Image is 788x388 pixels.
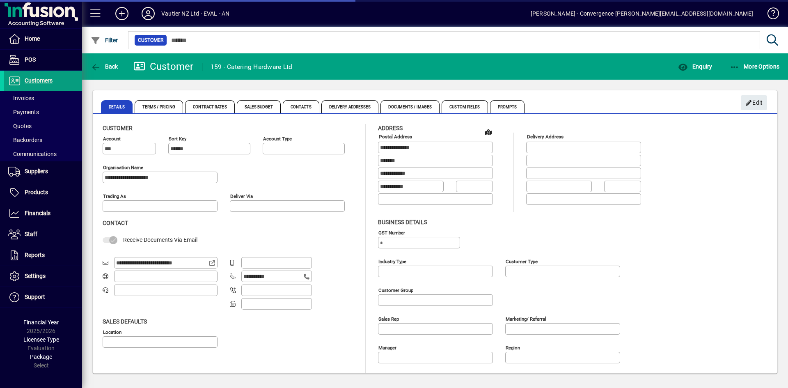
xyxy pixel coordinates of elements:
span: Customers [25,77,53,84]
span: Backorders [8,137,42,143]
mat-label: Account Type [263,136,292,142]
span: Quotes [8,123,32,129]
button: Add [109,6,135,21]
mat-label: Organisation name [103,165,143,170]
button: Filter [89,33,120,48]
a: Reports [4,245,82,266]
span: Customer [138,36,163,44]
span: Back [91,63,118,70]
span: Products [25,189,48,195]
span: Licensee Type [23,336,59,343]
mat-label: Customer type [506,258,538,264]
span: Contract Rates [185,100,234,113]
span: Enquiry [678,63,712,70]
button: More Options [728,59,782,74]
a: Support [4,287,82,308]
mat-label: Marketing/ Referral [506,316,546,321]
span: Customer [103,125,133,131]
mat-label: Location [103,329,121,335]
span: Reports [25,252,45,258]
span: Filter [91,37,118,44]
span: Terms / Pricing [135,100,183,113]
span: Address [378,125,403,131]
a: Backorders [4,133,82,147]
mat-label: Trading as [103,193,126,199]
a: Payments [4,105,82,119]
span: Edit [745,96,763,110]
span: Details [101,100,133,113]
span: POS [25,56,36,63]
span: Custom Fields [442,100,488,113]
span: Financials [25,210,50,216]
a: Suppliers [4,161,82,182]
span: Home [25,35,40,42]
a: Home [4,29,82,49]
a: Financials [4,203,82,224]
span: Prompts [490,100,525,113]
button: Enquiry [676,59,714,74]
span: Settings [25,273,46,279]
div: Vautier NZ Ltd - EVAL - AN [161,7,230,20]
a: POS [4,50,82,70]
span: Communications [8,151,57,157]
a: Knowledge Base [761,2,778,28]
span: Payments [8,109,39,115]
span: Contacts [283,100,319,113]
mat-label: GST Number [378,230,405,235]
a: View on map [482,125,495,138]
span: Financial Year [23,319,59,326]
mat-label: Deliver via [230,193,253,199]
span: Receive Documents Via Email [123,236,197,243]
mat-label: Region [506,344,520,350]
span: Suppliers [25,168,48,174]
span: Delivery Addresses [321,100,379,113]
mat-label: Sort key [169,136,186,142]
span: More Options [730,63,780,70]
div: [PERSON_NAME] - Convergence [PERSON_NAME][EMAIL_ADDRESS][DOMAIN_NAME] [531,7,753,20]
button: Back [89,59,120,74]
span: Contact [103,220,128,226]
app-page-header-button: Back [82,59,127,74]
span: Invoices [8,95,34,101]
mat-label: Customer group [378,287,413,293]
div: Customer [133,60,194,73]
a: Settings [4,266,82,287]
span: Sales Budget [237,100,281,113]
a: Invoices [4,91,82,105]
button: Profile [135,6,161,21]
span: Staff [25,231,37,237]
span: Documents / Images [380,100,440,113]
mat-label: Manager [378,344,396,350]
button: Edit [741,95,767,110]
mat-label: Account [103,136,121,142]
span: Package [30,354,52,360]
a: Communications [4,147,82,161]
a: Quotes [4,119,82,133]
a: Staff [4,224,82,245]
mat-label: Industry type [378,258,406,264]
span: Business details [378,219,427,225]
mat-label: Sales rep [378,316,399,321]
span: Sales defaults [103,318,147,325]
a: Products [4,182,82,203]
div: 159 - Catering Hardware Ltd [211,60,293,73]
span: Support [25,294,45,300]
